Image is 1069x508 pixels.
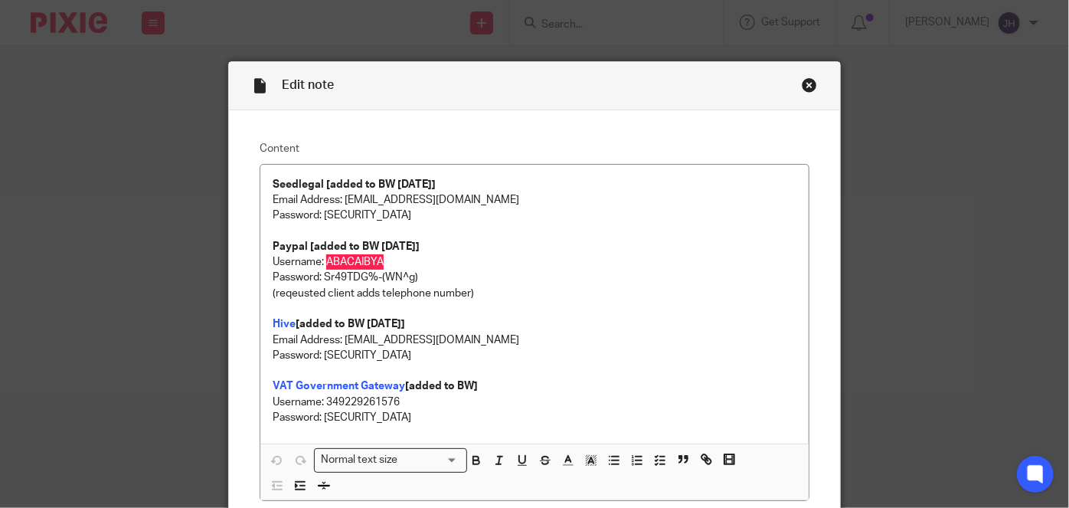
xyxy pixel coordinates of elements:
[273,270,796,285] p: Password: Sr49TDG%-(WN^g)
[273,286,796,301] p: (reqeusted client adds telephone number)
[314,448,467,472] div: Search for option
[273,179,436,190] strong: Seedlegal [added to BW [DATE]]
[282,79,334,91] span: Edit note
[273,395,796,410] p: Username: 349229261576
[318,452,401,468] span: Normal text size
[403,452,458,468] input: Search for option
[273,254,796,270] p: Username: ABACAIBYA
[802,77,817,93] div: Close this dialog window
[273,381,405,392] a: VAT Government Gateway
[273,319,296,329] a: Hive
[273,192,796,208] p: Email Address: [EMAIL_ADDRESS][DOMAIN_NAME]
[273,333,796,348] p: Email Address: [EMAIL_ADDRESS][DOMAIN_NAME]
[296,319,405,329] strong: [added to BW [DATE]]
[273,410,796,425] p: Password: [SECURITY_DATA]
[273,241,420,252] strong: Paypal [added to BW [DATE]]
[405,381,478,392] strong: [added to BW]
[260,141,809,156] label: Content
[273,208,796,223] p: Password: [SECURITY_DATA]
[273,348,796,363] p: Password: [SECURITY_DATA]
